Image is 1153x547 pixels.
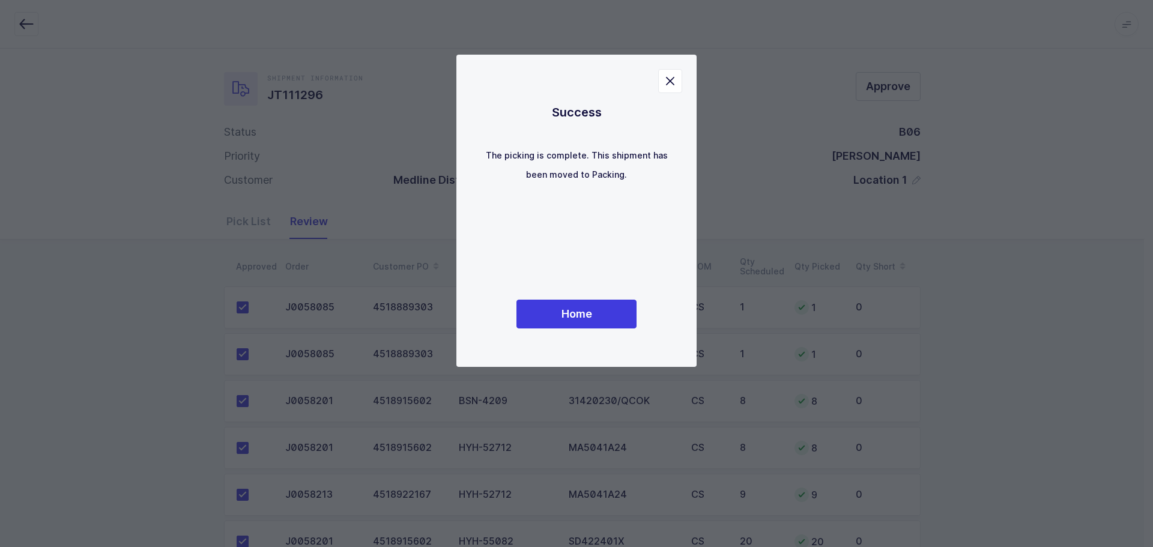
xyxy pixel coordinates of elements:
[480,103,673,122] h1: Success
[456,55,697,367] div: dialog
[480,146,673,184] p: The picking is complete. This shipment has been moved to Packing.
[561,306,592,321] span: Home
[516,300,637,328] button: Home
[658,69,682,93] button: Close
